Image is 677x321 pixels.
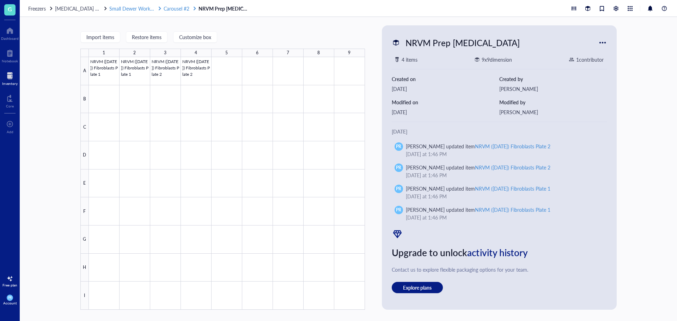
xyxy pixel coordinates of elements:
span: Import items [86,34,114,40]
span: [MEDICAL_DATA] Storage ([PERSON_NAME]/[PERSON_NAME]) [55,5,196,12]
div: Dashboard [1,36,19,41]
a: PR[PERSON_NAME] updated itemNRVM ([DATE]) Fibroblasts Plate 1[DATE] at 1:46 PM [392,203,607,224]
div: 2 [133,48,136,57]
a: Freezers [28,5,54,12]
div: H [80,254,89,282]
button: Import items [80,31,120,43]
a: PR[PERSON_NAME] updated itemNRVM ([DATE]) Fibroblasts Plate 2[DATE] at 1:46 PM [392,140,607,161]
button: Restore items [126,31,167,43]
a: Dashboard [1,25,19,41]
a: NRVM Prep [MEDICAL_DATA] [199,5,251,12]
a: PR[PERSON_NAME] updated itemNRVM ([DATE]) Fibroblasts Plate 1[DATE] at 1:46 PM [392,182,607,203]
div: [PERSON_NAME] [499,85,607,93]
span: Carousel #2 [164,5,189,12]
div: NRVM ([DATE]) Fibroblasts Plate 2 [475,164,550,171]
div: NRVM ([DATE]) Fibroblasts Plate 2 [475,143,550,150]
a: Explore plans [392,282,607,293]
div: C [80,113,89,141]
div: 4 items [402,56,417,63]
div: Upgrade to unlock [392,245,607,260]
div: [PERSON_NAME] updated item [406,185,551,192]
a: PR[PERSON_NAME] updated itemNRVM ([DATE]) Fibroblasts Plate 2[DATE] at 1:46 PM [392,161,607,182]
span: PR [396,207,401,213]
div: Notebook [2,59,18,63]
span: Customize box [179,34,211,40]
a: [MEDICAL_DATA] Storage ([PERSON_NAME]/[PERSON_NAME]) [55,5,108,12]
div: 6 [256,48,258,57]
div: [DATE] [392,85,499,93]
div: 8 [317,48,320,57]
div: 5 [225,48,228,57]
div: Account [3,301,17,305]
div: [DATE] [392,128,607,135]
div: [PERSON_NAME] updated item [406,142,551,150]
span: PR [8,296,12,300]
div: [DATE] at 1:46 PM [406,171,598,179]
div: Modified on [392,98,499,106]
span: PR [396,143,401,150]
button: Customize box [173,31,217,43]
div: G [80,226,89,254]
div: 9 [348,48,350,57]
div: I [80,282,89,310]
span: Restore items [132,34,161,40]
div: NRVM ([DATE]) Fibroblasts Plate 1 [475,206,550,213]
span: Small Dewer Working Storage [109,5,175,12]
div: [DATE] at 1:46 PM [406,192,598,200]
div: 3 [164,48,166,57]
div: Add [7,130,13,134]
span: Explore plans [403,284,432,291]
div: [PERSON_NAME] [499,108,607,116]
div: [DATE] at 1:46 PM [406,214,598,221]
div: Inventory [2,81,18,86]
div: B [80,85,89,113]
span: PR [396,186,401,192]
a: Inventory [2,70,18,86]
span: PR [396,165,401,171]
a: Core [6,93,14,108]
div: Core [6,104,14,108]
div: NRVM Prep [MEDICAL_DATA] [402,35,523,50]
div: Free plan [2,283,17,287]
div: Created by [499,75,607,83]
div: [DATE] at 1:46 PM [406,150,598,158]
div: [PERSON_NAME] updated item [406,163,551,171]
span: activity history [467,246,528,259]
div: A [80,57,89,85]
div: D [80,141,89,169]
div: Contact us to explore flexible packaging options for your team. [392,266,607,273]
div: F [80,197,89,226]
div: 1 contributor [576,56,604,63]
span: G [8,5,12,13]
div: 4 [195,48,197,57]
div: Modified by [499,98,607,106]
a: Small Dewer Working StorageCarousel #2 [109,5,197,12]
div: NRVM ([DATE]) Fibroblasts Plate 1 [475,185,550,192]
button: Explore plans [392,282,443,293]
div: 1 [103,48,105,57]
div: 7 [287,48,289,57]
div: 9 x 9 dimension [482,56,512,63]
div: [DATE] [392,108,499,116]
div: [PERSON_NAME] updated item [406,206,551,214]
span: Freezers [28,5,46,12]
div: Created on [392,75,499,83]
a: Notebook [2,48,18,63]
div: E [80,169,89,198]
